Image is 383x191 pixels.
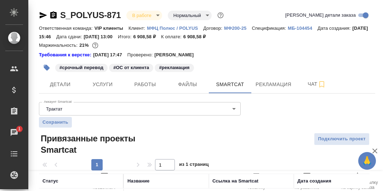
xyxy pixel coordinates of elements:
p: #срочный перевод [59,64,103,71]
a: МФЦ Полюс / POLYUS [147,25,203,31]
button: Нормальный [171,12,203,18]
p: Спецификация: [252,26,287,31]
button: Создать счет на предоплату [79,171,130,191]
p: Договор: [203,26,224,31]
button: Папка на Drive [28,171,79,191]
span: Smartcat [213,80,247,89]
button: В работе [130,12,153,18]
button: Скопировать ссылку [49,11,58,19]
button: Определить тематику [231,171,282,191]
p: Дата сдачи: [56,34,84,39]
p: [DATE] 17:47 [93,51,127,58]
span: [PERSON_NAME] детали заказа [285,12,356,19]
p: [PERSON_NAME] [154,51,199,58]
div: Нажми, чтобы открыть папку с инструкцией [39,51,93,58]
p: Клиент: [128,26,147,31]
p: Итого: [118,34,133,39]
div: Ссылка на Smartcat [212,178,258,185]
p: 6 908,58 ₽ [183,34,211,39]
a: S_POLYUS-871 [60,10,121,20]
p: Маржинальность: [39,43,79,48]
button: 🙏 [358,152,376,170]
button: Призвать менеджера по развитию [282,171,332,191]
p: [DATE] 13:00 [84,34,118,39]
span: Услуги [86,80,120,89]
span: Работы [128,80,162,89]
svg: Подписаться [318,80,326,89]
button: Скопировать ссылку для ЯМессенджера [39,11,47,19]
p: Ответственная команда: [39,26,95,31]
span: Файлы [171,80,205,89]
span: из 1 страниц [179,160,209,170]
p: #ОС от клиента [113,64,149,71]
button: Скопировать ссылку на оценку заказа [332,171,383,191]
span: Сохранить [42,119,68,126]
p: 21% [79,43,90,48]
span: Чат [300,80,334,89]
p: #рекламация [159,64,189,71]
button: Подключить проект [314,133,370,145]
div: В работе [126,11,162,20]
span: 1 [14,125,25,133]
span: Подключить проект [318,135,366,143]
a: МФ200-25 [224,25,252,31]
span: 🙏 [361,153,373,168]
button: Заявка на доставку [130,171,180,191]
button: Доп статусы указывают на важность/срочность заказа [216,11,225,20]
span: Привязанные проекты Smartcat [39,133,151,156]
a: 1 [2,124,27,141]
p: Дата создания: [318,26,352,31]
div: Трактат [39,102,241,116]
p: К оплате: [161,34,183,39]
a: МБ-104454 [288,25,318,31]
button: Добавить Todo [180,171,231,191]
button: Добавить тэг [39,60,55,75]
div: Дата создания [297,178,331,185]
button: Сохранить [39,117,72,128]
button: Трактат [44,106,64,112]
div: Статус [42,178,58,185]
div: Название [127,178,149,185]
p: Проверено: [127,51,155,58]
div: В работе [168,11,212,20]
button: 4574.00 RUB; [91,41,100,50]
p: 6 908,58 ₽ [133,34,161,39]
span: Рекламация [256,80,291,89]
span: Детали [43,80,77,89]
a: Требования к верстке: [39,51,93,58]
p: VIP клиенты [95,26,128,31]
span: срочный перевод [55,64,108,70]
